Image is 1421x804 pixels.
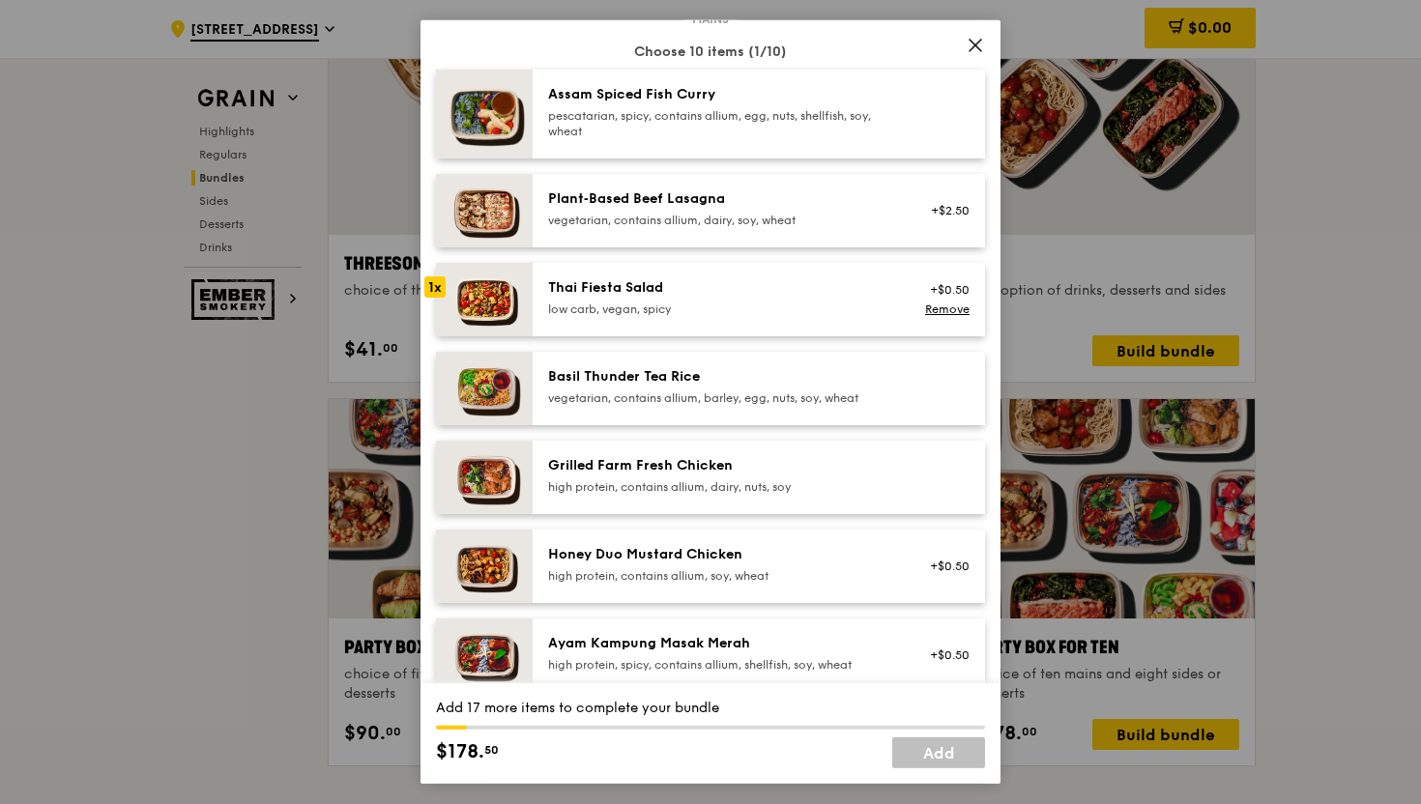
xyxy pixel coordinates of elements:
div: Thai Fiesta Salad [548,278,895,298]
img: daily_normal_Ayam_Kampung_Masak_Merah_Horizontal_.jpg [436,618,533,692]
div: high protein, contains allium, soy, wheat [548,568,895,584]
div: Ayam Kampung Masak Merah [548,634,895,653]
div: high protein, spicy, contains allium, shellfish, soy, wheat [548,657,895,673]
div: 1x [424,276,446,298]
div: Basil Thunder Tea Rice [548,367,895,387]
span: 50 [484,742,499,758]
div: high protein, contains allium, dairy, nuts, soy [548,479,895,495]
img: daily_normal_HORZ-Grilled-Farm-Fresh-Chicken.jpg [436,441,533,514]
div: Choose 10 items (1/10) [436,43,985,62]
div: vegetarian, contains allium, barley, egg, nuts, soy, wheat [548,390,895,406]
div: vegetarian, contains allium, dairy, soy, wheat [548,213,895,228]
img: daily_normal_Assam_Spiced_Fish_Curry__Horizontal_.jpg [436,70,533,158]
div: +$2.50 [918,203,970,218]
a: Remove [925,302,970,316]
img: daily_normal_HORZ-Basil-Thunder-Tea-Rice.jpg [436,352,533,425]
div: +$0.50 [918,647,970,663]
img: daily_normal_Citrusy-Cauliflower-Plant-Based-Lasagna-HORZ.jpg [436,174,533,247]
div: Grilled Farm Fresh Chicken [548,456,895,475]
div: Add 17 more items to complete your bundle [436,699,985,718]
a: Add [892,737,985,768]
img: daily_normal_Thai_Fiesta_Salad__Horizontal_.jpg [436,263,533,336]
div: Assam Spiced Fish Curry [548,85,895,104]
span: $178. [436,737,484,766]
div: low carb, vegan, spicy [548,301,895,317]
span: Mains [684,12,737,27]
div: pescatarian, spicy, contains allium, egg, nuts, shellfish, soy, wheat [548,108,895,139]
div: +$0.50 [918,282,970,298]
div: Honey Duo Mustard Chicken [548,545,895,564]
div: Plant‑Based Beef Lasagna [548,189,895,209]
img: daily_normal_Honey_Duo_Mustard_Chicken__Horizontal_.jpg [436,530,533,603]
div: +$0.50 [918,559,970,574]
